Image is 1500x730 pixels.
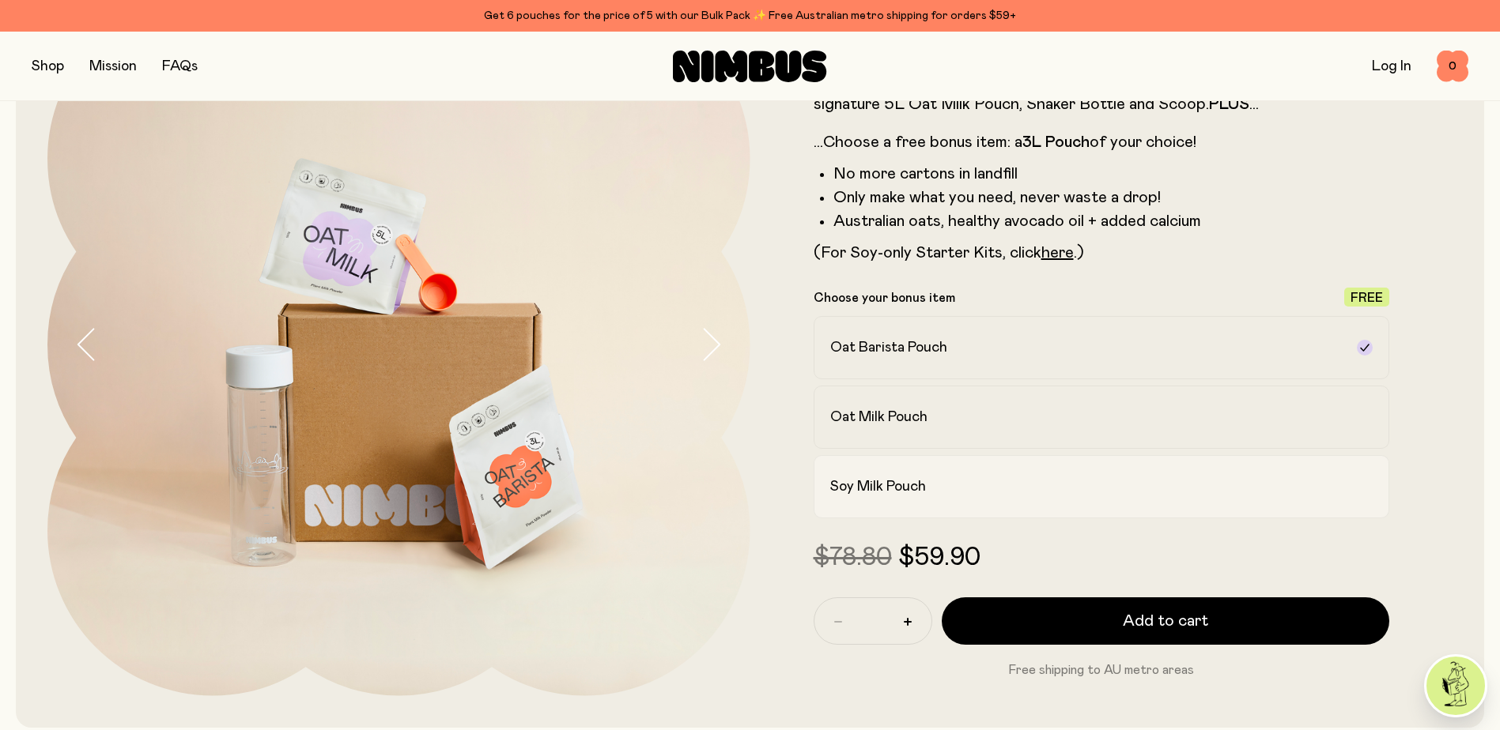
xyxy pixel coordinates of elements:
[1209,96,1249,112] strong: PLUS
[814,243,1390,262] p: (For Soy-only Starter Kits, click .)
[814,660,1390,679] p: Free shipping to AU metro areas
[1426,657,1485,715] img: agent
[1022,134,1041,150] strong: 3L
[898,545,980,570] span: $59.90
[833,212,1390,231] li: Australian oats, healthy avocado oil + added calcium
[814,545,892,570] span: $78.80
[1372,59,1411,73] a: Log In
[1437,51,1468,82] button: 0
[830,408,928,427] h2: Oat Milk Pouch
[1123,610,1208,632] span: Add to cart
[830,477,926,496] h2: Soy Milk Pouch
[1351,292,1383,304] span: Free
[833,188,1390,207] li: Only make what you need, never waste a drop!
[814,290,955,306] p: Choose your bonus item
[89,59,137,73] a: Mission
[830,338,947,357] h2: Oat Barista Pouch
[833,164,1390,183] li: No more cartons in landfill
[162,59,198,73] a: FAQs
[814,76,1390,152] p: Say hello to your new daily routine, with the Nimbus Starter Kit. Packed with our signature 5L Oa...
[1041,245,1074,261] a: here
[1045,134,1090,150] strong: Pouch
[942,597,1390,645] button: Add to cart
[32,6,1468,25] div: Get 6 pouches for the price of 5 with our Bulk Pack ✨ Free Australian metro shipping for orders $59+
